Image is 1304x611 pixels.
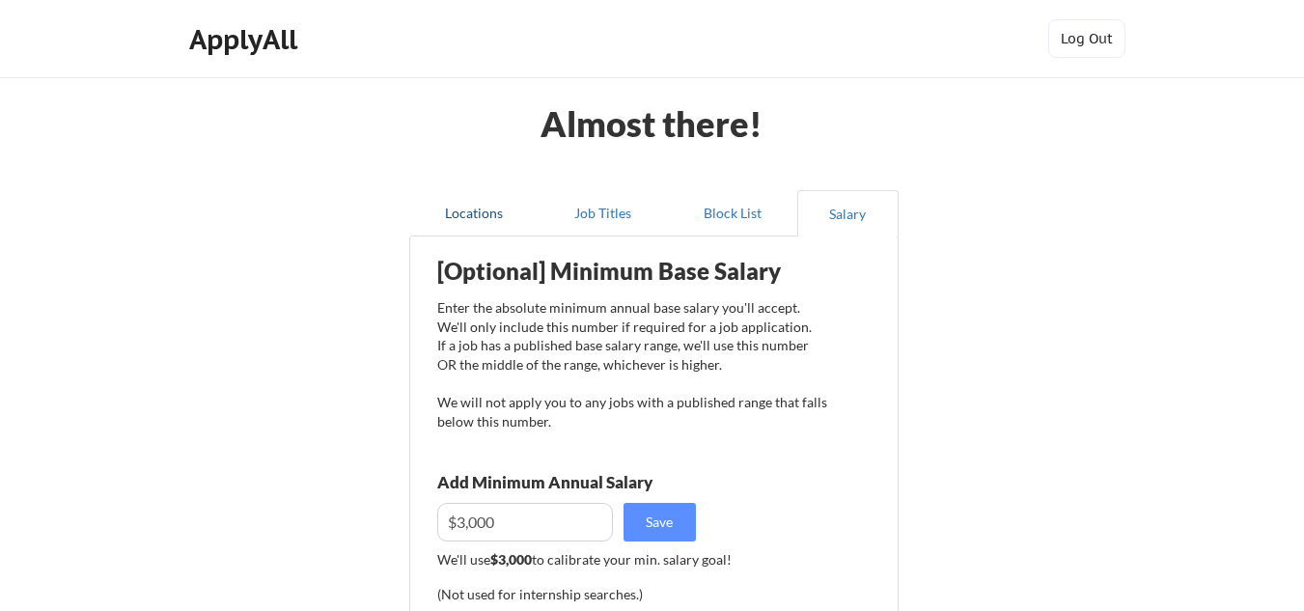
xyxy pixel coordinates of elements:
button: Salary [797,190,899,236]
div: (Not used for internship searches.) [437,585,699,604]
div: Almost there! [516,106,786,141]
div: We'll use to calibrate your min. salary goal! [437,550,827,569]
button: Log Out [1048,19,1125,58]
div: ApplyAll [189,23,303,56]
strong: $3,000 [490,551,532,568]
div: Enter the absolute minimum annual base salary you'll accept. We'll only include this number if re... [437,298,827,430]
div: [Optional] Minimum Base Salary [437,260,827,283]
div: Add Minimum Annual Salary [437,474,738,490]
input: E.g. $100,000 [437,503,613,542]
button: Locations [409,190,539,236]
button: Block List [668,190,797,236]
button: Job Titles [539,190,668,236]
button: Save [624,503,696,542]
